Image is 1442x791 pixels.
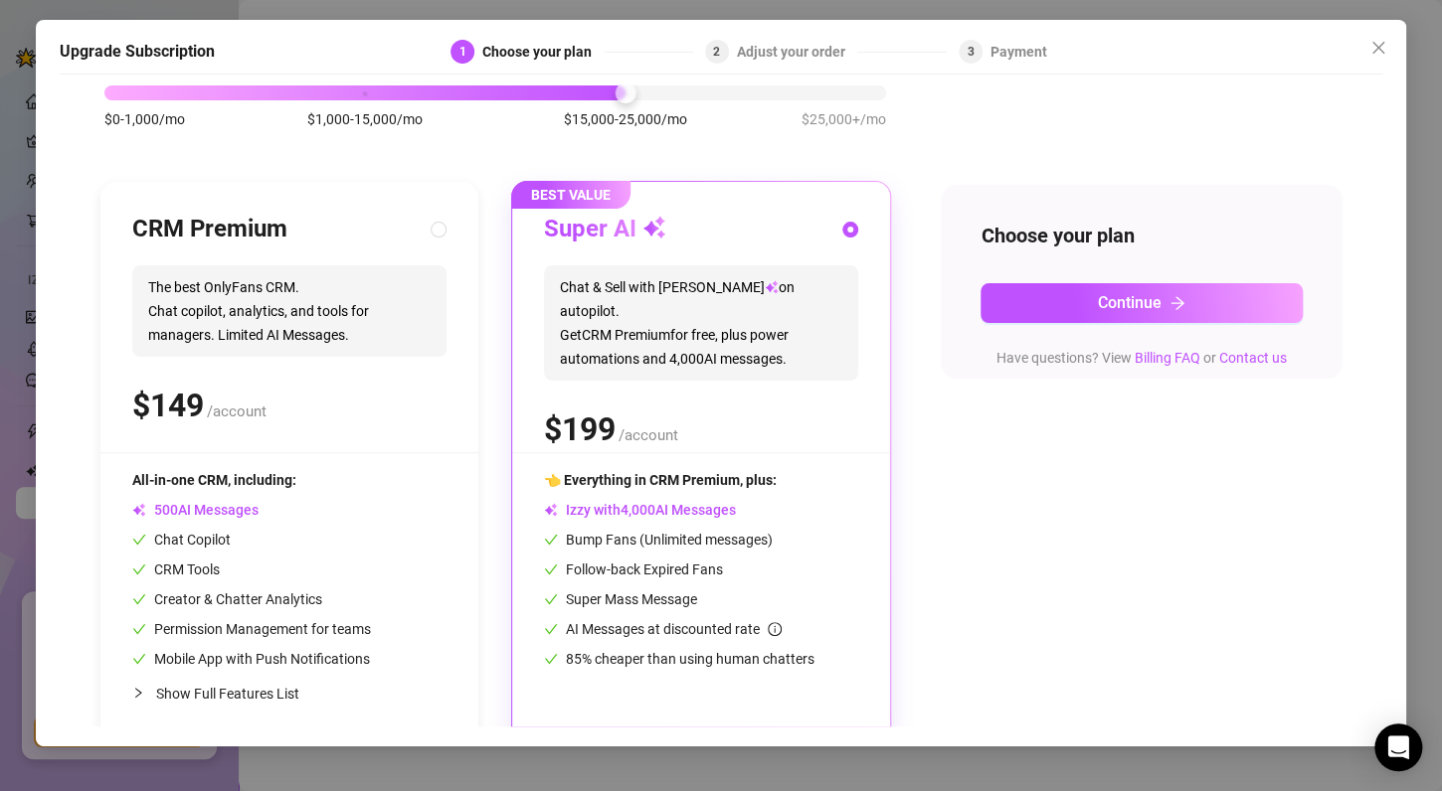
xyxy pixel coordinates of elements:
[459,45,466,59] span: 1
[1362,32,1394,64] button: Close
[482,40,604,64] div: Choose your plan
[996,350,1287,366] span: Have questions? View or
[132,533,146,547] span: check
[307,108,423,130] span: $1,000-15,000/mo
[768,622,782,636] span: info-circle
[544,502,736,518] span: Izzy with AI Messages
[207,402,267,420] span: /account
[544,265,858,381] span: Chat & Sell with [PERSON_NAME] on autopilot. Get CRM Premium for free, plus power automations and...
[1098,293,1162,312] span: Continue
[132,651,370,667] span: Mobile App with Push Notifications
[132,472,296,488] span: All-in-one CRM, including:
[511,181,631,209] span: BEST VALUE
[544,561,723,577] span: Follow-back Expired Fans
[981,283,1303,323] button: Continuearrow-right
[1219,350,1287,366] a: Contact us
[1362,40,1394,56] span: Close
[132,592,146,606] span: check
[132,621,371,637] span: Permission Management for teams
[544,532,773,548] span: Bump Fans (Unlimited messages)
[713,45,720,59] span: 2
[544,622,558,636] span: check
[544,562,558,576] span: check
[544,410,616,448] span: $
[544,214,666,245] h3: Super AI
[132,532,231,548] span: Chat Copilot
[619,426,678,444] span: /account
[132,622,146,636] span: check
[132,502,259,518] span: AI Messages
[60,40,215,64] h5: Upgrade Subscription
[132,562,146,576] span: check
[802,108,886,130] span: $25,000+/mo
[1135,350,1200,366] a: Billing FAQ
[544,591,697,607] span: Super Mass Message
[132,670,447,716] div: Show Full Features List
[132,214,287,245] h3: CRM Premium
[544,652,558,666] span: check
[737,40,857,64] div: Adjust your order
[132,652,146,666] span: check
[1170,295,1185,311] span: arrow-right
[544,651,814,667] span: 85% cheaper than using human chatters
[132,687,144,699] span: collapsed
[104,108,185,130] span: $0-1,000/mo
[132,591,322,607] span: Creator & Chatter Analytics
[1374,723,1422,771] div: Open Intercom Messenger
[132,387,204,424] span: $
[156,686,299,702] span: Show Full Features List
[544,533,558,547] span: check
[981,222,1303,249] h4: Choose your plan
[544,592,558,606] span: check
[132,265,447,357] span: The best OnlyFans CRM. Chat copilot, analytics, and tools for managers. Limited AI Messages.
[564,108,687,130] span: $15,000-25,000/mo
[566,621,782,637] span: AI Messages at discounted rate
[991,40,1047,64] div: Payment
[132,561,220,577] span: CRM Tools
[968,45,975,59] span: 3
[1370,40,1386,56] span: close
[544,472,777,488] span: 👈 Everything in CRM Premium, plus:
